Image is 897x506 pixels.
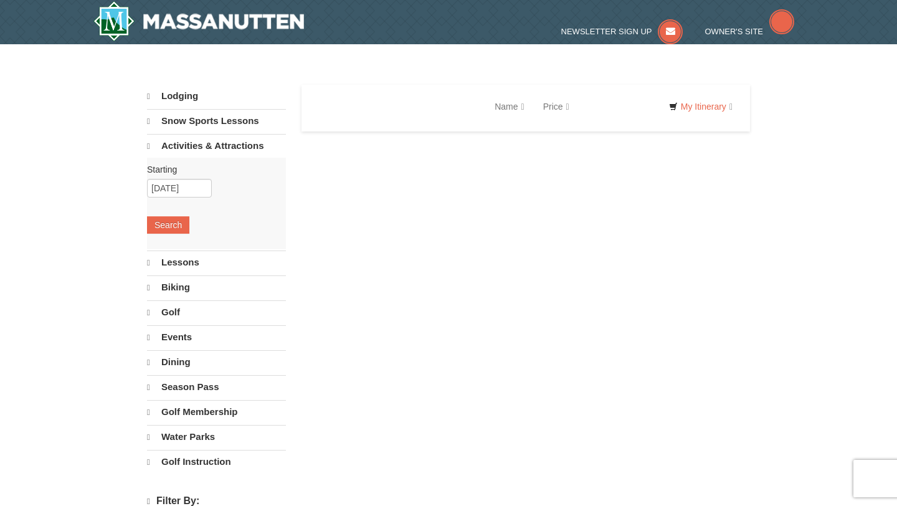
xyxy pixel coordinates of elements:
span: Newsletter Sign Up [561,27,652,36]
a: Lodging [147,85,286,108]
a: Biking [147,275,286,299]
a: Owner's Site [705,27,795,36]
a: Activities & Attractions [147,134,286,158]
a: Water Parks [147,425,286,449]
a: Events [147,325,286,349]
a: Golf Membership [147,400,286,424]
a: Dining [147,350,286,374]
a: Name [485,94,533,119]
a: Golf [147,300,286,324]
span: Owner's Site [705,27,764,36]
a: Price [534,94,579,119]
label: Starting [147,163,277,176]
a: Newsletter Sign Up [561,27,683,36]
a: Snow Sports Lessons [147,109,286,133]
a: Golf Instruction [147,450,286,474]
button: Search [147,216,189,234]
a: Massanutten Resort [93,1,304,41]
img: Massanutten Resort Logo [93,1,304,41]
a: Season Pass [147,375,286,399]
a: Lessons [147,251,286,274]
a: My Itinerary [661,97,741,116]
